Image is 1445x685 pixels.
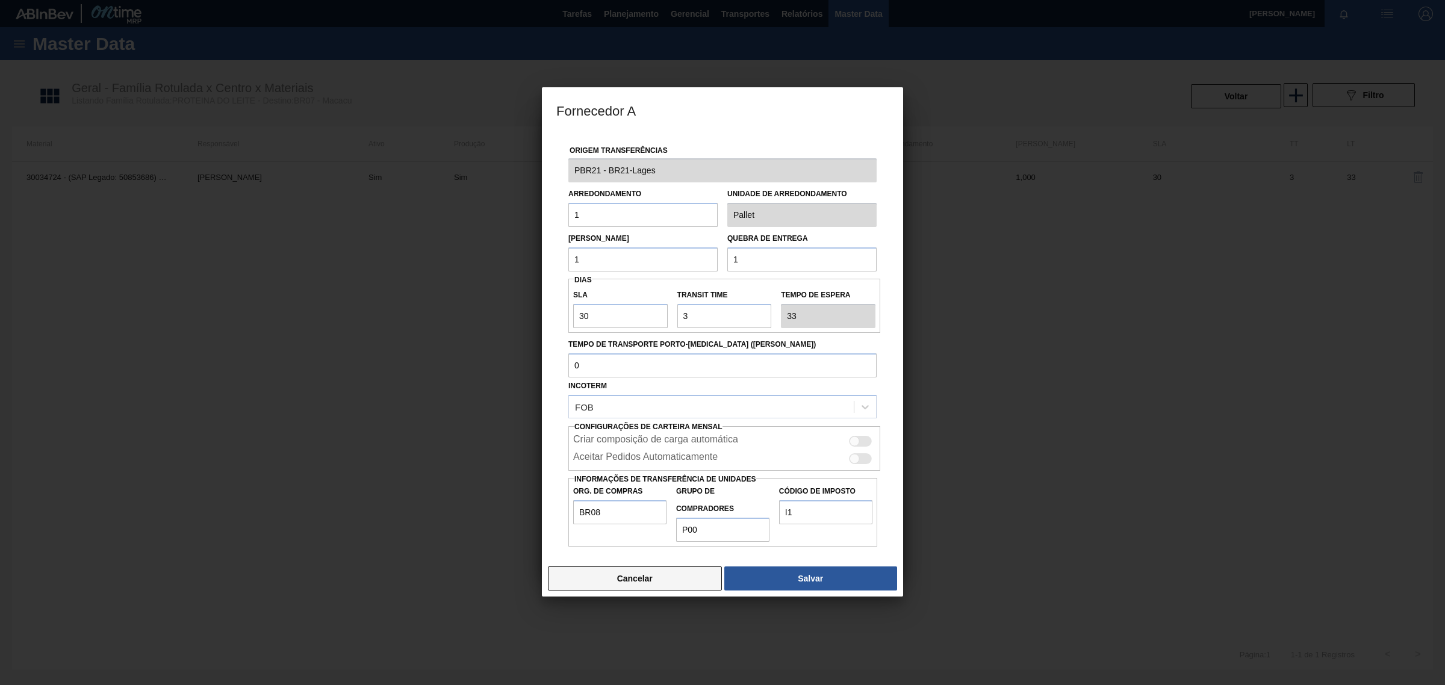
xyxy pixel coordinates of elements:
div: FOB [575,401,594,412]
label: Informações de Transferência de Unidades [574,475,756,483]
label: SLA [573,287,668,304]
label: Incoterm [568,382,607,390]
div: Essa configuração habilita a criação automática de composição de carga do lado do fornecedor caso... [568,431,880,448]
label: Grupo de Compradores [676,483,769,518]
label: Quebra de entrega [727,234,808,243]
label: Criar composição de carga automática [573,434,738,448]
label: Origem Transferências [570,146,668,155]
span: Dias [574,276,592,284]
label: Org. de Compras [573,483,667,500]
label: Transit Time [677,287,772,304]
div: Essa configuração habilita aceite automático do pedido do lado do fornecedor [568,448,880,466]
button: Cancelar [548,566,722,590]
label: Unidade de arredondamento [727,185,877,203]
label: Aceitar Pedidos Automaticamente [573,451,718,466]
label: Tempo de Transporte Porto-[MEDICAL_DATA] ([PERSON_NAME]) [568,336,877,353]
button: Salvar [724,566,897,590]
span: Configurações de Carteira Mensal [574,423,722,431]
label: Arredondamento [568,190,641,198]
label: Tempo de espera [781,287,875,304]
label: [PERSON_NAME] [568,234,629,243]
h3: Fornecedor A [542,87,903,133]
label: Código de Imposto [779,483,872,500]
